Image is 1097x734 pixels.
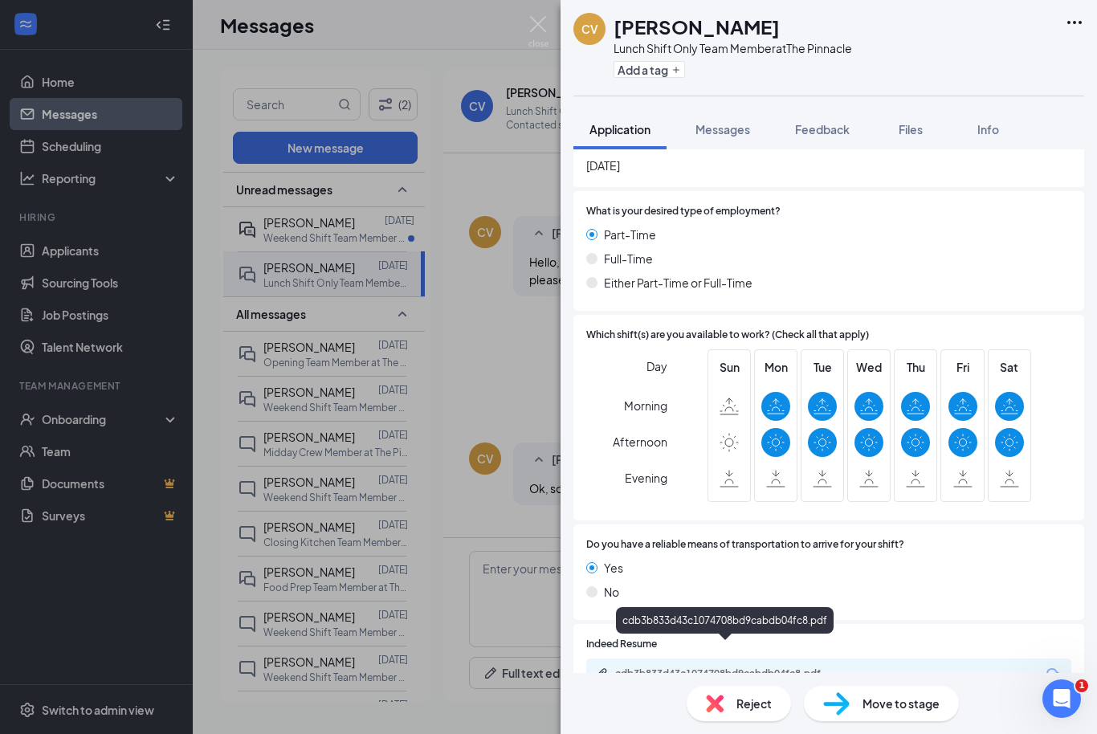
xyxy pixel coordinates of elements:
span: Yes [604,559,623,577]
span: Day [646,357,667,375]
span: Do you have a reliable means of transportation to arrive for your shift? [586,537,904,553]
h1: [PERSON_NAME] [614,13,780,40]
span: Mon [761,358,790,376]
span: Feedback [795,122,850,137]
span: Part-Time [604,226,656,243]
span: Messages [695,122,750,137]
span: Reject [736,695,772,712]
span: Files [899,122,923,137]
span: Fri [948,358,977,376]
svg: Ellipses [1065,13,1084,32]
span: Evening [625,463,667,492]
span: Afternoon [613,427,667,456]
span: No [604,583,619,601]
div: CV [581,21,598,37]
span: Full-Time [604,250,653,267]
span: Indeed Resume [586,637,657,652]
span: Wed [854,358,883,376]
svg: Download [1042,666,1062,685]
span: Sat [995,358,1024,376]
span: What is your desired type of employment? [586,204,781,219]
span: [DATE] [586,157,1071,174]
span: Application [589,122,650,137]
span: Morning [624,391,667,420]
span: Tue [808,358,837,376]
span: Info [977,122,999,137]
div: cdb3b833d43c1074708bd9cabdb04fc8.pdf [616,607,834,634]
span: Move to stage [863,695,940,712]
span: Thu [901,358,930,376]
span: Sun [715,358,744,376]
span: 1 [1075,679,1088,692]
svg: Paperclip [596,667,609,680]
span: Which shift(s) are you available to work? (Check all that apply) [586,328,869,343]
iframe: Intercom live chat [1042,679,1081,718]
div: Lunch Shift Only Team Member at The Pinnacle [614,40,852,56]
button: PlusAdd a tag [614,61,685,78]
svg: Plus [671,65,681,75]
a: Paperclipcdb3b833d43c1074708bd9cabdb04fc8.pdf [596,667,856,683]
span: Either Part-Time or Full-Time [604,274,752,292]
div: cdb3b833d43c1074708bd9cabdb04fc8.pdf [615,667,840,680]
